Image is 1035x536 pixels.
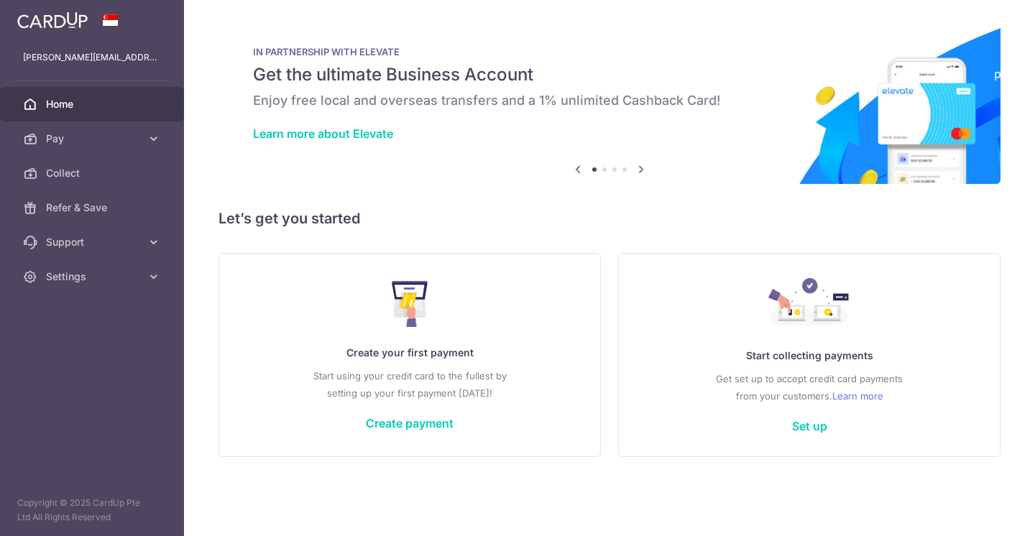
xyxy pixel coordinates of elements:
[768,278,850,330] img: Collect Payment
[17,11,88,29] img: CardUp
[218,207,1000,230] h5: Let’s get you started
[648,347,971,364] p: Start collecting payments
[648,370,971,405] p: Get set up to accept credit card payments from your customers.
[46,235,141,249] span: Support
[46,131,141,146] span: Pay
[46,200,141,215] span: Refer & Save
[248,367,571,402] p: Start using your credit card to the fullest by setting up your first payment [DATE]!
[218,23,1000,184] img: Renovation banner
[392,281,428,327] img: Make Payment
[792,419,827,433] a: Set up
[248,344,571,361] p: Create your first payment
[46,166,141,180] span: Collect
[46,97,141,111] span: Home
[253,92,966,109] h6: Enjoy free local and overseas transfers and a 1% unlimited Cashback Card!
[253,126,393,141] a: Learn more about Elevate
[366,416,454,430] a: Create payment
[253,63,966,86] h5: Get the ultimate Business Account
[253,46,966,57] p: IN PARTNERSHIP WITH ELEVATE
[46,269,141,284] span: Settings
[832,387,883,405] a: Learn more
[23,50,161,65] p: [PERSON_NAME][EMAIL_ADDRESS][DOMAIN_NAME]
